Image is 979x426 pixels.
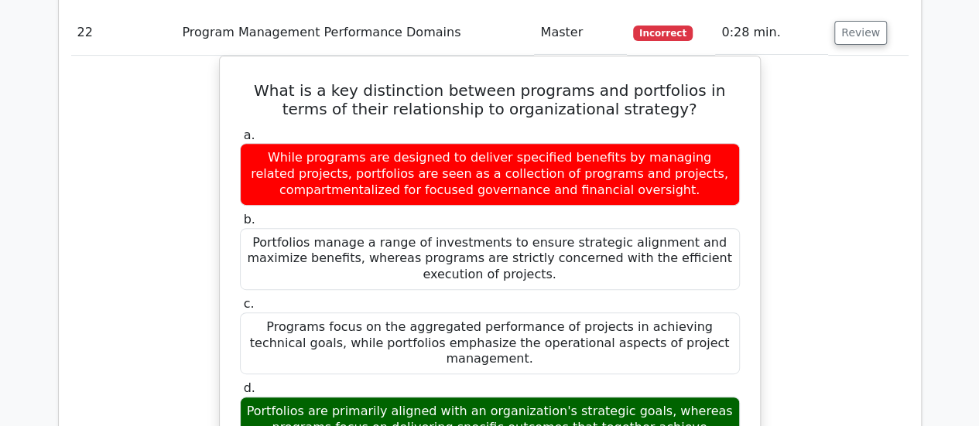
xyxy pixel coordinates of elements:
h5: What is a key distinction between programs and portfolios in terms of their relationship to organ... [238,81,741,118]
span: c. [244,296,255,311]
td: 0:28 min. [715,11,828,55]
div: Portfolios manage a range of investments to ensure strategic alignment and maximize benefits, whe... [240,228,740,290]
span: b. [244,212,255,227]
div: Programs focus on the aggregated performance of projects in achieving technical goals, while port... [240,312,740,374]
span: Incorrect [633,26,693,41]
td: Program Management Performance Domains [176,11,534,55]
td: Master [534,11,627,55]
span: a. [244,128,255,142]
button: Review [834,21,887,45]
div: While programs are designed to deliver specified benefits by managing related projects, portfolio... [240,143,740,205]
td: 22 [71,11,176,55]
span: d. [244,380,255,395]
